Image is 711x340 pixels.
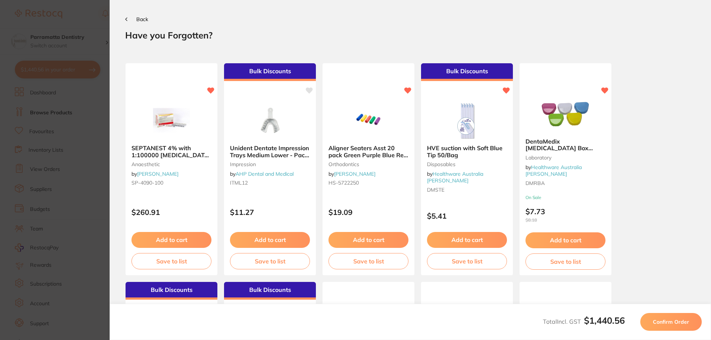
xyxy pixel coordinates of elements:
[525,138,605,152] b: DentaMedix Retainer Box Assorted - 10/Pack
[131,171,178,177] span: by
[131,253,211,269] button: Save to list
[125,30,695,41] h2: Have you Forgotten?
[427,171,483,184] span: by
[328,253,408,269] button: Save to list
[328,208,408,216] p: $19.09
[328,161,408,167] small: orthodontics
[328,145,408,158] b: Aligner Seaters Asst 20 pack Green Purple Blue Red Yellow
[541,95,590,132] img: DentaMedix Retainer Box Assorted - 10/Pack
[125,16,148,22] button: Back
[236,171,294,177] a: AHP Dental and Medical
[427,171,483,184] a: Healthware Australia [PERSON_NAME]
[427,212,507,220] p: $5.41
[344,102,393,139] img: Aligner Seaters Asst 20 pack Green Purple Blue Red Yellow
[427,161,507,167] small: Disposables
[427,145,507,158] b: HVE suction with Soft Blue Tip 50/Bag
[427,187,507,193] small: DMSTE
[525,164,582,177] span: by
[328,180,408,186] small: HS-5722250
[525,195,605,200] small: On Sale
[443,102,491,139] img: HVE suction with Soft Blue Tip 50/Bag
[543,318,625,325] span: Total Incl. GST
[230,145,310,158] b: Unident Dentate Impression Trays Medium Lower - Pack of 12
[525,253,605,270] button: Save to list
[136,16,148,23] span: Back
[230,232,310,248] button: Add to cart
[328,171,375,177] span: by
[334,171,375,177] a: [PERSON_NAME]
[224,63,316,81] div: Bulk Discounts
[126,282,217,300] div: Bulk Discounts
[653,319,689,325] span: Confirm Order
[230,253,310,269] button: Save to list
[328,232,408,248] button: Add to cart
[525,164,582,177] a: Healthware Australia [PERSON_NAME]
[525,180,605,186] small: DMRBA
[640,313,702,331] button: Confirm Order
[131,180,211,186] small: SP-4090-100
[525,207,605,223] p: $7.73
[246,102,294,139] img: Unident Dentate Impression Trays Medium Lower - Pack of 12
[230,161,310,167] small: impression
[147,102,196,139] img: SEPTANEST 4% with 1:100000 adrenalin 2.2ml 2xBox 50 GOLD
[427,232,507,248] button: Add to cart
[131,232,211,248] button: Add to cart
[230,171,294,177] span: by
[131,145,211,158] b: SEPTANEST 4% with 1:100000 adrenalin 2.2ml 2xBox 50 GOLD
[427,253,507,269] button: Save to list
[131,208,211,216] p: $260.91
[525,155,605,161] small: Laboratory
[421,63,513,81] div: Bulk Discounts
[584,315,625,326] b: $1,440.56
[230,180,310,186] small: ITML12
[224,282,316,300] div: Bulk Discounts
[137,171,178,177] a: [PERSON_NAME]
[131,161,211,167] small: anaesthetic
[230,208,310,216] p: $11.27
[525,218,605,223] span: $8.18
[525,232,605,248] button: Add to cart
